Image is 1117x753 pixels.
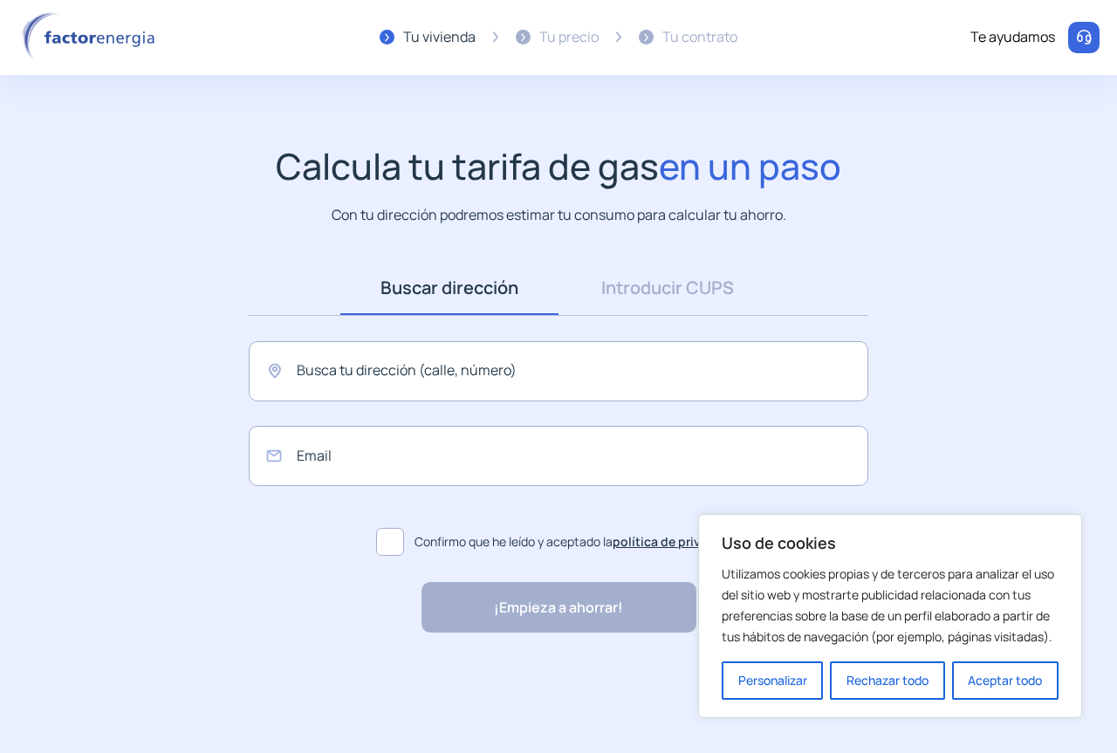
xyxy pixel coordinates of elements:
div: Tu vivienda [403,26,476,49]
h1: Calcula tu tarifa de gas [276,145,841,188]
div: Tu precio [539,26,599,49]
div: Tu contrato [662,26,737,49]
div: Uso de cookies [698,514,1082,718]
p: Uso de cookies [722,532,1059,553]
img: llamar [1075,29,1093,46]
a: Introducir CUPS [558,261,777,315]
img: logo factor [17,12,166,63]
a: política de privacidad [613,533,741,550]
button: Rechazar todo [830,661,944,700]
p: Con tu dirección podremos estimar tu consumo para calcular tu ahorro. [332,204,786,226]
span: en un paso [659,141,841,190]
a: Buscar dirección [340,261,558,315]
button: Personalizar [722,661,823,700]
p: Utilizamos cookies propias y de terceros para analizar el uso del sitio web y mostrarte publicida... [722,564,1059,647]
span: Confirmo que he leído y aceptado la [415,532,741,551]
button: Aceptar todo [952,661,1059,700]
div: Te ayudamos [970,26,1055,49]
